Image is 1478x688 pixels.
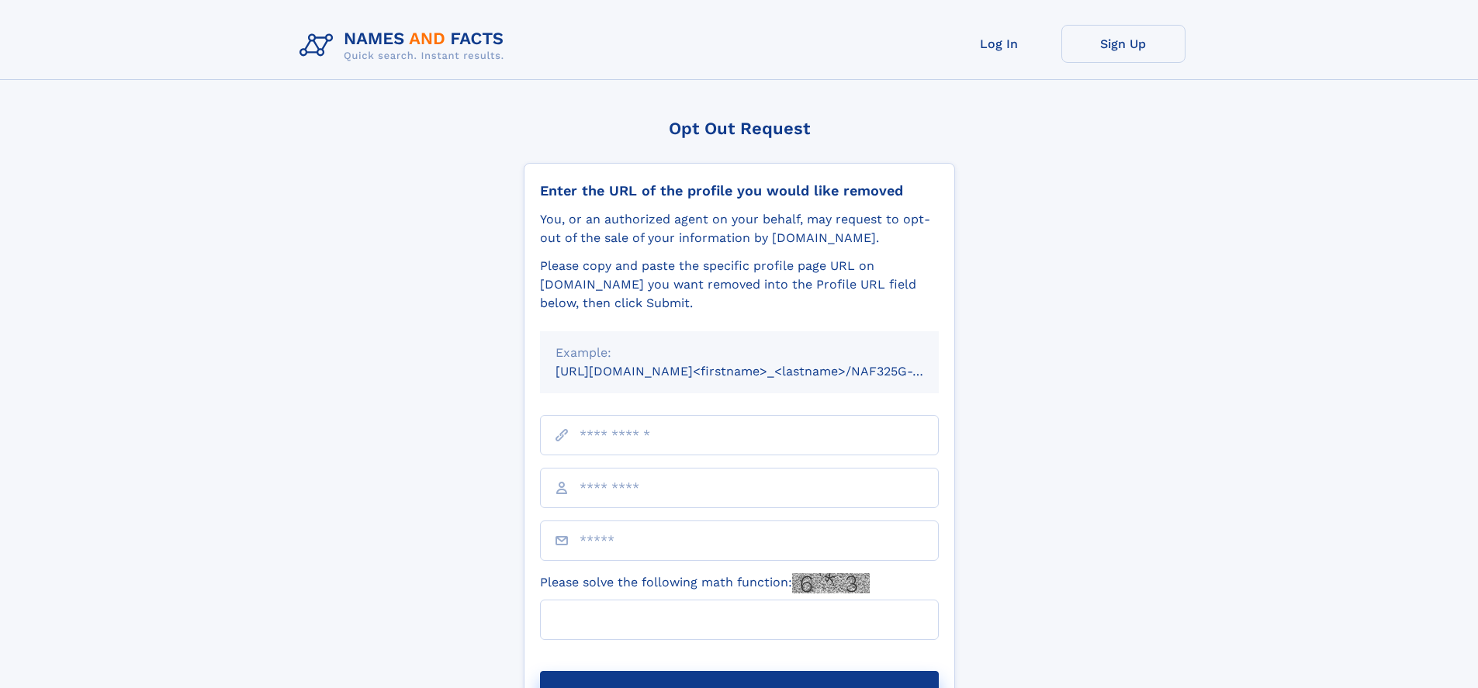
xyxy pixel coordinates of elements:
[293,25,517,67] img: Logo Names and Facts
[556,364,968,379] small: [URL][DOMAIN_NAME]<firstname>_<lastname>/NAF325G-xxxxxxxx
[540,257,939,313] div: Please copy and paste the specific profile page URL on [DOMAIN_NAME] you want removed into the Pr...
[1061,25,1186,63] a: Sign Up
[937,25,1061,63] a: Log In
[556,344,923,362] div: Example:
[524,119,955,138] div: Opt Out Request
[540,182,939,199] div: Enter the URL of the profile you would like removed
[540,210,939,247] div: You, or an authorized agent on your behalf, may request to opt-out of the sale of your informatio...
[540,573,870,593] label: Please solve the following math function:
